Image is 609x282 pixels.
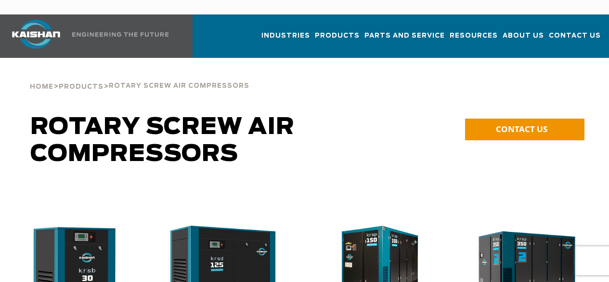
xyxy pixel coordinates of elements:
img: Engineering the future [72,32,168,37]
span: Products [315,30,360,41]
span: Parts and Service [364,30,445,41]
div: > > [30,58,249,94]
span: Rotary Screw Air Compressors [30,116,295,166]
a: CONTACT US [465,119,584,140]
span: Home [30,84,53,90]
a: Home [30,82,53,91]
span: About Us [503,30,544,41]
a: Products [315,23,360,56]
a: Products [59,82,104,91]
a: About Us [503,23,544,56]
span: CONTACT US [496,123,547,134]
a: Parts and Service [364,23,445,56]
span: Contact Us [549,30,601,41]
span: Rotary Screw Air Compressors [109,83,249,89]
span: Industries [261,30,310,41]
a: Resources [450,23,498,56]
span: Resources [450,30,498,41]
span: Products [59,84,104,90]
a: Industries [261,23,310,56]
a: Contact Us [549,23,601,56]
